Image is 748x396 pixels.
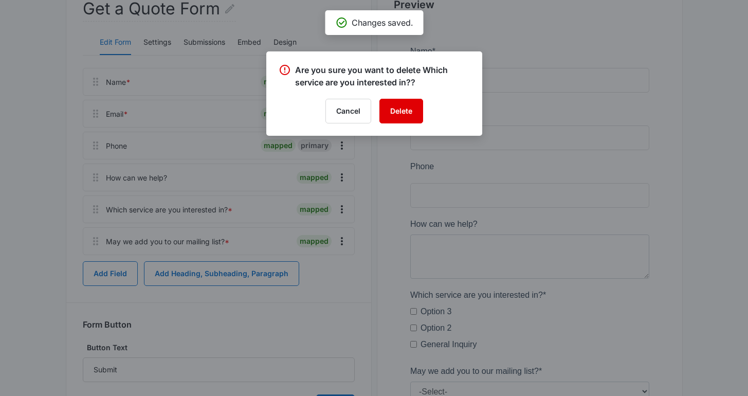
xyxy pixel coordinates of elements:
[10,293,66,305] label: General Inquiry
[10,277,41,289] label: Option 2
[10,260,41,273] label: Option 3
[295,64,470,88] p: Are you sure you want to delete Which service are you interested in??
[7,381,32,390] span: Submit
[379,99,423,123] button: Delete
[325,99,371,123] button: Cancel
[352,16,413,29] p: Changes saved.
